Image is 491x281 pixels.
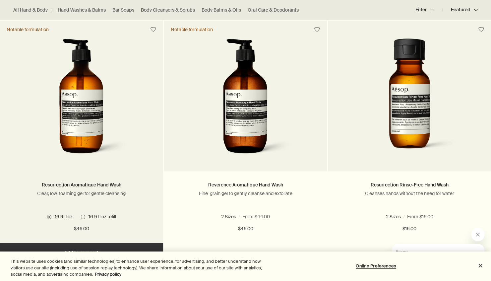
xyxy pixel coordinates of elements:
[371,182,449,188] a: Resurrection Rinse-Free Hand Wash
[249,214,280,220] span: 16.9 fl oz refill
[10,190,153,196] p: Clear, low-foaming gel for gentle cleansing
[11,258,270,278] div: This website uses cookies (and similar technologies) to enhance user experience, for advertising,...
[392,244,484,274] iframe: Message from Aesop
[416,214,438,220] span: 16.9 fl oz
[355,259,397,272] button: Online Preferences, Opens the preference center dialog
[147,24,159,35] button: Save to cabinet
[402,225,416,233] span: $16.00
[338,190,481,196] p: Cleanses hands without the need for water
[164,38,327,171] a: Reverence Aromatique Hand Wash with pump
[7,27,49,33] div: Notable formulation
[415,2,443,18] button: Filter
[74,225,89,233] span: $46.00
[141,7,195,13] a: Body Cleansers & Scrubs
[42,182,121,188] a: Resurrection Aromatique Hand Wash
[238,225,253,233] span: $46.00
[4,14,83,33] span: Our consultants are available now to offer personalised product advice.
[473,258,488,273] button: Close
[248,7,299,13] a: Oral Care & Deodorants
[328,38,491,171] a: Resurrection Rinse-Free Hand Wash in amber plastic bottle
[32,38,131,161] img: Resurrection Aromatique Hand Wash with pump
[95,271,121,277] a: More information about your privacy, opens in a new tab
[13,7,48,13] a: All Hand & Body
[471,228,484,241] iframe: Close message from Aesop
[376,228,484,274] div: Aesop says "Our consultants are available now to offer personalised product advice.". Open messag...
[347,38,472,161] img: Resurrection Rinse-Free Hand Wash in amber plastic bottle
[174,190,317,196] p: Fine-grain gel to gently cleanse and exfoliate
[112,7,134,13] a: Bar Soaps
[85,214,116,220] span: 16.9 fl oz refill
[58,7,106,13] a: Hand Washes & Balms
[215,214,236,220] span: 16.9 fl oz
[51,214,73,220] span: 16.9 fl oz
[475,24,487,35] button: Save to cabinet
[196,38,295,161] img: Reverence Aromatique Hand Wash with pump
[386,214,404,220] span: 1.6 fl oz
[202,7,241,13] a: Body Balms & Oils
[208,182,283,188] a: Reverence Aromatique Hand Wash
[311,24,323,35] button: Save to cabinet
[171,27,213,33] div: Notable formulation
[443,2,478,18] button: Featured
